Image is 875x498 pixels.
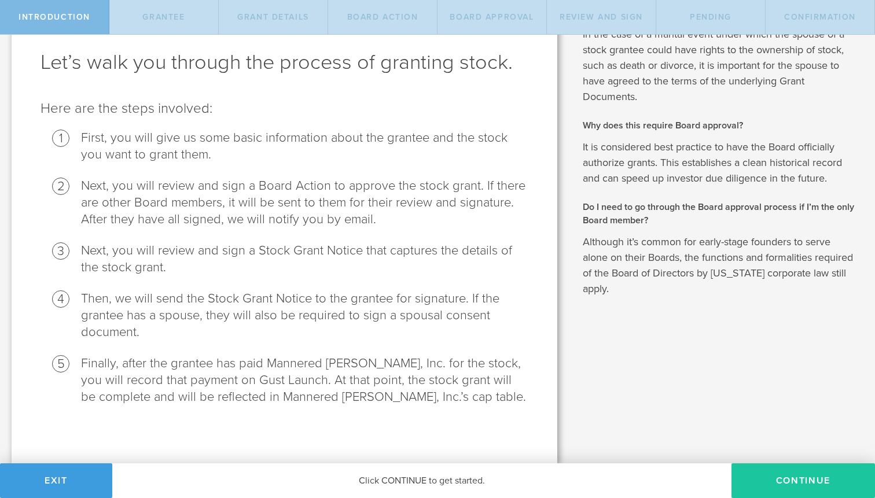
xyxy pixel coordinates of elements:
[41,49,528,76] h1: Let’s walk you through the process of granting stock.
[81,355,528,405] li: Finally, after the grantee has paid Mannered [PERSON_NAME], Inc. for the stock, you will record t...
[81,242,528,276] li: Next, you will review and sign a Stock Grant Notice that captures the details of the stock grant.
[583,234,858,297] p: Although it’s common for early-stage founders to serve alone on their Boards, the functions and f...
[142,12,185,22] span: Grantee
[41,99,528,118] p: Here are the steps involved:
[81,130,528,163] li: First, you will give us some basic information about the grantee and the stock you want to grant ...
[81,178,528,228] li: Next, you will review and sign a Board Action to approve the stock grant. If there are other Boar...
[560,12,643,22] span: Review and Sign
[731,463,875,498] button: Continue
[19,12,90,22] span: Introduction
[347,12,418,22] span: Board Action
[112,463,731,498] div: Click CONTINUE to get started.
[81,290,528,341] li: Then, we will send the Stock Grant Notice to the grantee for signature. If the grantee has a spou...
[450,12,534,22] span: Board Approval
[583,27,858,105] p: In the case of a marital event under which the spouse of a stock grantee could have rights to the...
[583,119,858,132] h2: Why does this require Board approval?
[817,408,875,463] iframe: Chat Widget
[583,201,858,227] h2: Do I need to go through the Board approval process if I’m the only Board member?
[583,139,858,186] p: It is considered best practice to have the Board officially authorize grants. This establishes a ...
[784,12,856,22] span: Confirmation
[237,12,309,22] span: Grant Details
[690,12,731,22] span: Pending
